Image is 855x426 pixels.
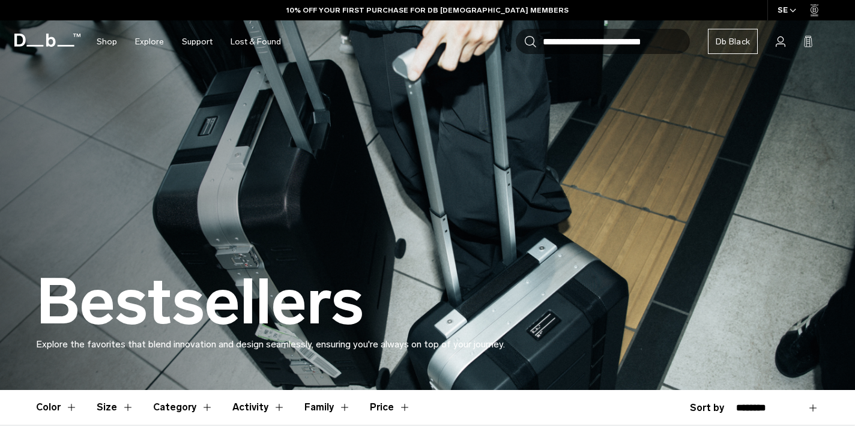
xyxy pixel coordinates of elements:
[286,5,569,16] a: 10% OFF YOUR FIRST PURCHASE FOR DB [DEMOGRAPHIC_DATA] MEMBERS
[231,20,281,63] a: Lost & Found
[36,268,364,337] h1: Bestsellers
[36,390,77,425] button: Toggle Filter
[36,338,505,350] span: Explore the favorites that blend innovation and design seamlessly, ensuring you're always on top ...
[370,390,411,425] button: Toggle Price
[708,29,758,54] a: Db Black
[304,390,351,425] button: Toggle Filter
[97,390,134,425] button: Toggle Filter
[88,20,290,63] nav: Main Navigation
[182,20,213,63] a: Support
[153,390,213,425] button: Toggle Filter
[232,390,285,425] button: Toggle Filter
[135,20,164,63] a: Explore
[97,20,117,63] a: Shop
